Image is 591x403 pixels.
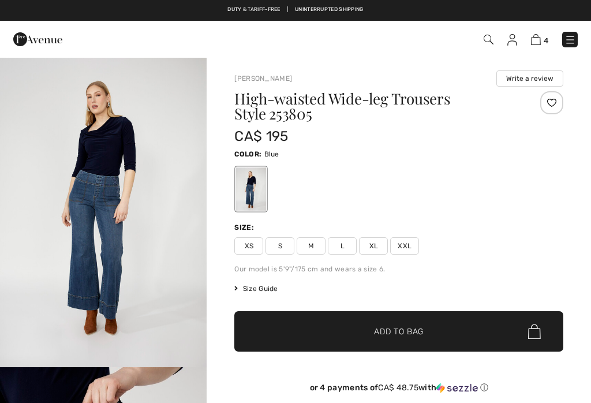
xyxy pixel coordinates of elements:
[297,237,326,255] span: M
[264,150,279,158] span: Blue
[234,222,256,233] div: Size:
[484,35,493,44] img: Search
[234,91,508,121] h1: High-waisted Wide-leg Trousers Style 253805
[234,283,278,294] span: Size Guide
[13,33,62,44] a: 1ère Avenue
[378,383,418,393] span: CA$ 48.75
[496,70,563,87] button: Write a review
[359,237,388,255] span: XL
[544,36,548,45] span: 4
[234,383,563,397] div: or 4 payments ofCA$ 48.75withSezzle Click to learn more about Sezzle
[234,237,263,255] span: XS
[390,237,419,255] span: XXL
[374,326,424,338] span: Add to Bag
[328,237,357,255] span: L
[507,34,517,46] img: My Info
[234,383,563,393] div: or 4 payments of with
[234,264,563,274] div: Our model is 5'9"/175 cm and wears a size 6.
[234,74,292,83] a: [PERSON_NAME]
[531,32,548,46] a: 4
[528,324,541,339] img: Bag.svg
[531,34,541,45] img: Shopping Bag
[234,311,563,352] button: Add to Bag
[236,167,266,211] div: Blue
[265,237,294,255] span: S
[436,383,478,393] img: Sezzle
[564,34,576,46] img: Menu
[13,28,62,51] img: 1ère Avenue
[234,128,288,144] span: CA$ 195
[234,150,261,158] span: Color:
